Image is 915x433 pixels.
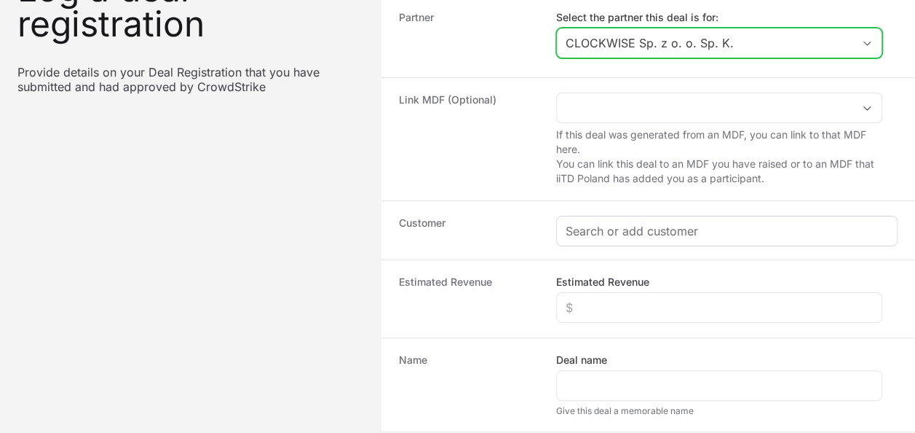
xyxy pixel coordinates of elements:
[556,353,607,367] label: Deal name
[399,275,539,323] dt: Estimated Revenue
[556,10,882,25] label: Select the partner this deal is for:
[852,28,882,58] div: Open
[399,216,539,245] dt: Customer
[399,353,539,417] dt: Name
[17,65,364,94] p: Provide details on your Deal Registration that you have submitted and had approved by CrowdStrike
[556,275,649,289] label: Estimated Revenue
[566,222,888,240] input: Search or add customer
[566,299,873,316] input: $
[556,128,882,186] p: If this deal was generated from an MDF, you can link to that MDF here. You can link this deal to ...
[399,10,539,63] dt: Partner
[556,405,882,417] div: Give this deal a memorable name
[399,93,539,186] dt: Link MDF (Optional)
[852,93,882,122] div: Open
